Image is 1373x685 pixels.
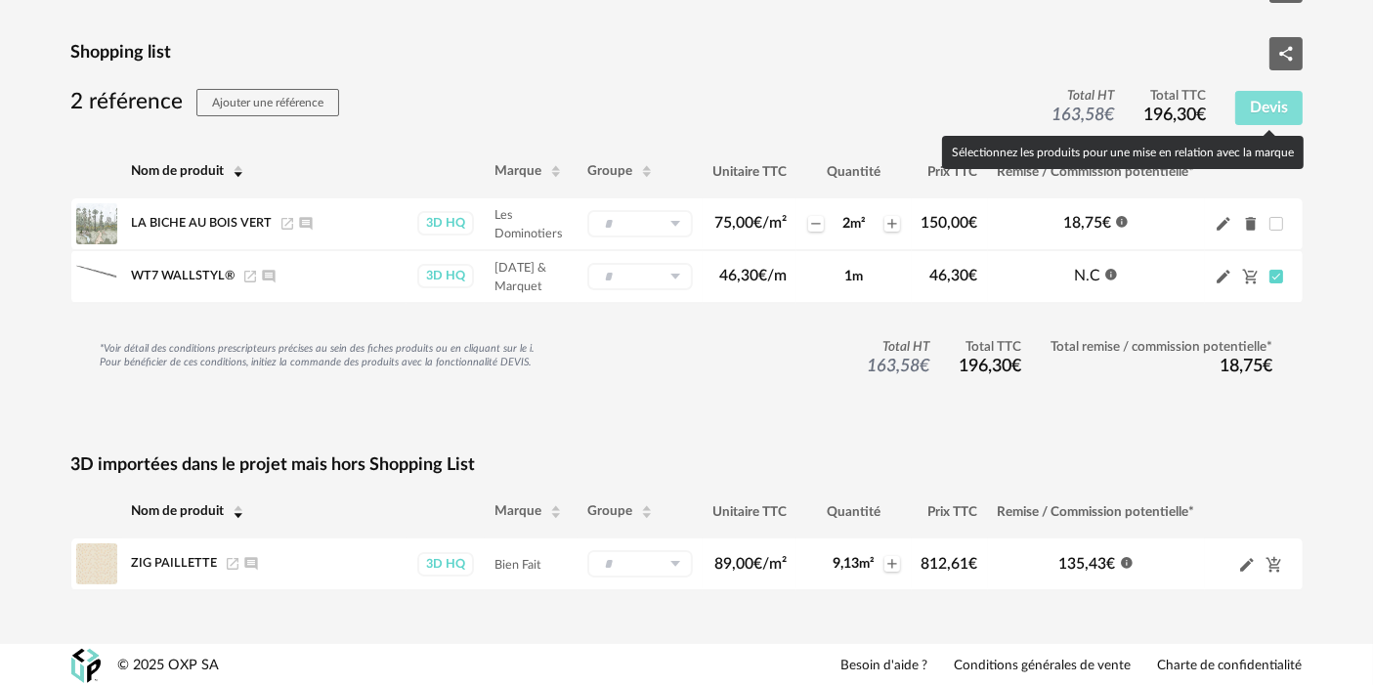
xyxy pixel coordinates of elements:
th: Unitaire TTC [703,486,796,538]
span: Plus icon [884,556,900,572]
th: Remise / Commission potentielle* [988,486,1205,538]
button: Devis [1235,91,1303,126]
span: WT7 WALLSTYL® [132,270,236,281]
h4: Shopping list [71,42,172,64]
span: Pencil icon [1215,267,1232,285]
a: Launch icon [225,557,240,569]
span: Minus icon [808,216,824,232]
span: Marque [494,164,541,178]
div: 3D HQ [417,211,474,235]
span: Cart Minus icon [1242,268,1260,283]
span: Zig Paillette [132,558,218,570]
div: Sélectionner un groupe [587,550,693,578]
span: € [1104,107,1114,124]
th: Prix TTC [912,146,988,198]
th: Prix TTC [912,486,988,538]
span: 18,75 [1063,215,1111,231]
span: Total remise / commission potentielle* [1051,339,1273,357]
button: Ajouter une référence [196,89,339,116]
span: m² [850,217,866,231]
span: 135,43 [1059,556,1116,572]
span: Information icon [1115,213,1129,229]
span: Cart Plus icon [1266,556,1283,572]
div: 1 [826,268,882,285]
span: € [1107,556,1116,572]
div: Sélectionner un groupe [587,210,693,237]
a: Besoin d'aide ? [841,658,928,675]
img: Product pack shot [76,203,117,244]
span: € [969,268,978,283]
div: © 2025 OXP SA [118,657,220,675]
span: Groupe [587,505,632,519]
span: € [921,358,930,375]
span: €/m² [753,215,787,231]
span: 163,58 [1051,107,1114,124]
th: Quantité [796,146,912,198]
span: [DATE] & Marquet [494,262,546,292]
a: 3D HQ [416,552,475,577]
span: 46,30 [719,268,787,283]
span: Pencil icon [1215,214,1232,233]
div: Sélectionnez les produits pour une mise en relation avec la marque [942,136,1304,169]
span: Share Variant icon [1277,45,1295,61]
div: Sélectionner un groupe [587,263,693,290]
a: Conditions générales de vente [955,658,1132,675]
span: 89,00 [714,556,787,572]
span: Marque [494,505,541,519]
span: Ajouter un commentaire [298,217,314,229]
th: Remise / Commission potentielle* [988,146,1205,198]
span: Ajouter une référence [212,97,323,108]
span: Information icon [1120,554,1134,570]
button: Share Variant icon [1269,37,1303,70]
span: Total HT [868,339,930,357]
span: N.C [1074,268,1100,283]
span: € [1196,107,1206,124]
span: La biche au bois vert [132,217,273,229]
span: Ajouter un commentaire [243,557,259,569]
div: *Voir détail des conditions prescripteurs précises au sein des fiches produits ou en cliquant sur... [101,342,536,369]
span: Pencil icon [1238,555,1256,574]
img: OXP [71,649,101,683]
span: €/m [758,268,787,283]
span: € [969,556,978,572]
a: 3D HQ [416,211,475,235]
span: Groupe [587,164,632,178]
a: Launch icon [279,217,295,229]
span: Information icon [1104,266,1118,281]
span: Devis [1250,100,1288,115]
span: €/m² [753,556,787,572]
div: 2 [826,215,882,233]
span: 150,00 [922,215,978,231]
span: 163,58 [868,358,930,375]
a: Launch icon [242,270,258,281]
span: € [1264,358,1273,375]
span: Les Dominotiers [494,209,562,239]
th: Unitaire TTC [703,146,796,198]
span: Plus icon [884,216,900,232]
span: m [852,270,863,283]
span: Nom de produit [132,505,225,519]
span: 46,30 [930,268,978,283]
span: 18,75 [1221,358,1273,375]
th: Quantité [796,486,912,538]
span: 75,00 [714,215,787,231]
span: € [969,215,978,231]
div: 3D HQ [417,552,474,577]
img: Product pack shot [76,256,117,297]
span: Bien Fait [494,559,541,571]
div: 3D HQ [417,264,474,288]
span: Total HT [1051,88,1114,106]
span: Nom de produit [132,164,225,178]
a: Charte de confidentialité [1158,658,1303,675]
a: 3D HQ [416,264,475,288]
span: Delete icon [1242,214,1260,233]
div: 9,13 [826,555,882,573]
span: Total TTC [960,339,1022,357]
img: Product pack shot [76,543,117,584]
span: m² [859,557,875,571]
span: Total TTC [1143,88,1206,106]
span: 196,30 [1143,107,1206,124]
